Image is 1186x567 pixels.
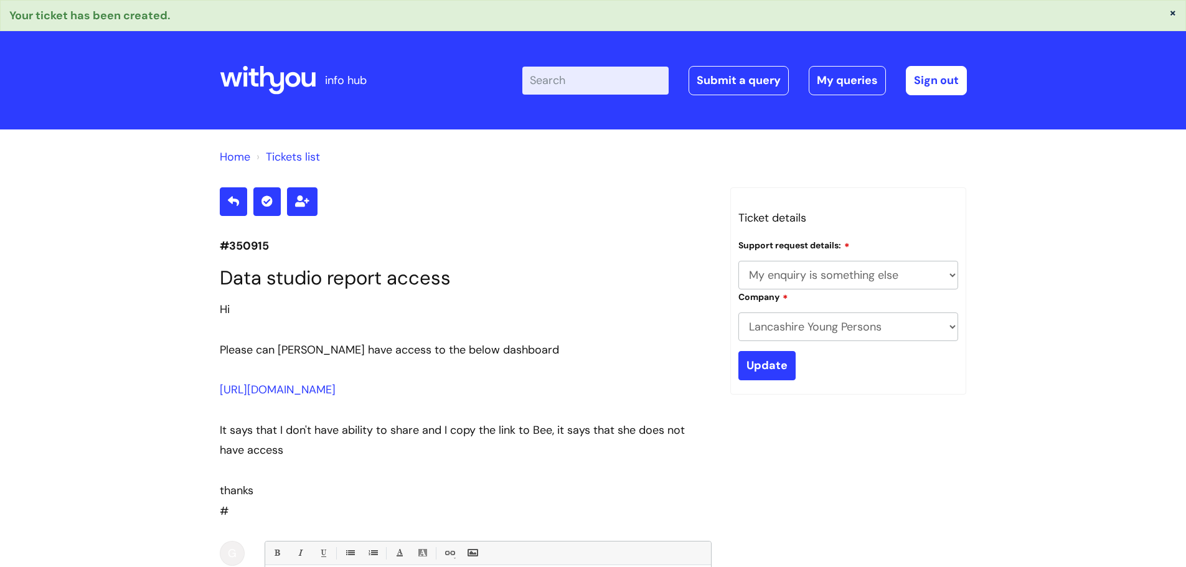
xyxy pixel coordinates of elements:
label: Company [738,290,788,302]
p: #350915 [220,236,712,256]
a: Insert Image... [464,545,480,561]
li: Tickets list [253,147,320,167]
a: Submit a query [689,66,789,95]
li: Solution home [220,147,250,167]
a: • Unordered List (Ctrl-Shift-7) [342,545,357,561]
a: Sign out [906,66,967,95]
div: It says that I don't have ability to share and I copy the link to Bee, it says that she does not ... [220,420,712,461]
a: Home [220,149,250,164]
div: Hi [220,299,712,319]
a: Italic (Ctrl-I) [292,545,308,561]
div: # [220,299,712,521]
a: Underline(Ctrl-U) [315,545,331,561]
a: [URL][DOMAIN_NAME] [220,382,336,397]
div: Please can [PERSON_NAME] have access to the below dashboard [220,340,712,360]
a: My queries [809,66,886,95]
div: thanks [220,480,712,500]
a: Back Color [415,545,430,561]
label: Support request details: [738,238,850,251]
div: G [220,541,245,566]
div: | - [522,66,967,95]
input: Search [522,67,669,94]
a: Bold (Ctrl-B) [269,545,285,561]
a: Tickets list [266,149,320,164]
button: × [1169,7,1177,18]
a: Link [441,545,457,561]
input: Update [738,351,796,380]
h1: Data studio report access [220,266,712,289]
a: Font Color [392,545,407,561]
p: info hub [325,70,367,90]
h3: Ticket details [738,208,959,228]
a: 1. Ordered List (Ctrl-Shift-8) [365,545,380,561]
